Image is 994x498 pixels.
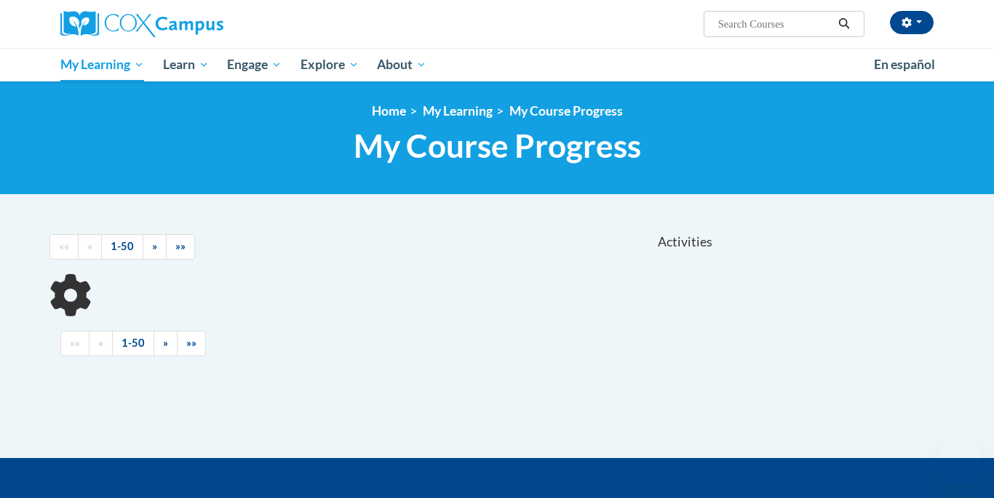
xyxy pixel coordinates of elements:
span: Engage [227,56,282,73]
a: 1-50 [112,331,154,356]
span: About [377,56,426,73]
a: Next [154,331,178,356]
a: Next [143,234,167,260]
a: About [368,48,437,81]
span: Explore [301,56,359,73]
a: Home [372,103,406,119]
span: My Learning [60,56,144,73]
div: Main menu [39,48,955,81]
button: Search [833,15,855,33]
span: En español [874,57,935,72]
iframe: Button to launch messaging window [936,440,982,486]
a: Explore [291,48,368,81]
span: «« [59,240,69,252]
a: Cox Campus [60,11,337,37]
span: Activities [658,234,712,250]
span: My Course Progress [354,126,641,165]
span: Learn [163,56,209,73]
span: « [87,240,92,252]
a: Learn [154,48,218,81]
a: My Learning [423,103,493,119]
span: » [163,337,168,349]
a: Previous [78,234,102,260]
span: »» [175,240,186,252]
a: End [166,234,195,260]
a: My Course Progress [509,103,623,119]
span: «« [70,337,80,349]
span: « [98,337,103,349]
a: My Learning [51,48,154,81]
input: Search Courses [717,15,833,33]
span: » [152,240,157,252]
span: »» [186,337,196,349]
img: Cox Campus [60,11,223,37]
a: End [177,331,206,356]
a: Begining [49,234,79,260]
a: Engage [218,48,291,81]
a: Begining [60,331,90,356]
a: Previous [89,331,113,356]
button: Account Settings [890,11,934,34]
a: 1-50 [101,234,143,260]
a: En español [864,49,945,80]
